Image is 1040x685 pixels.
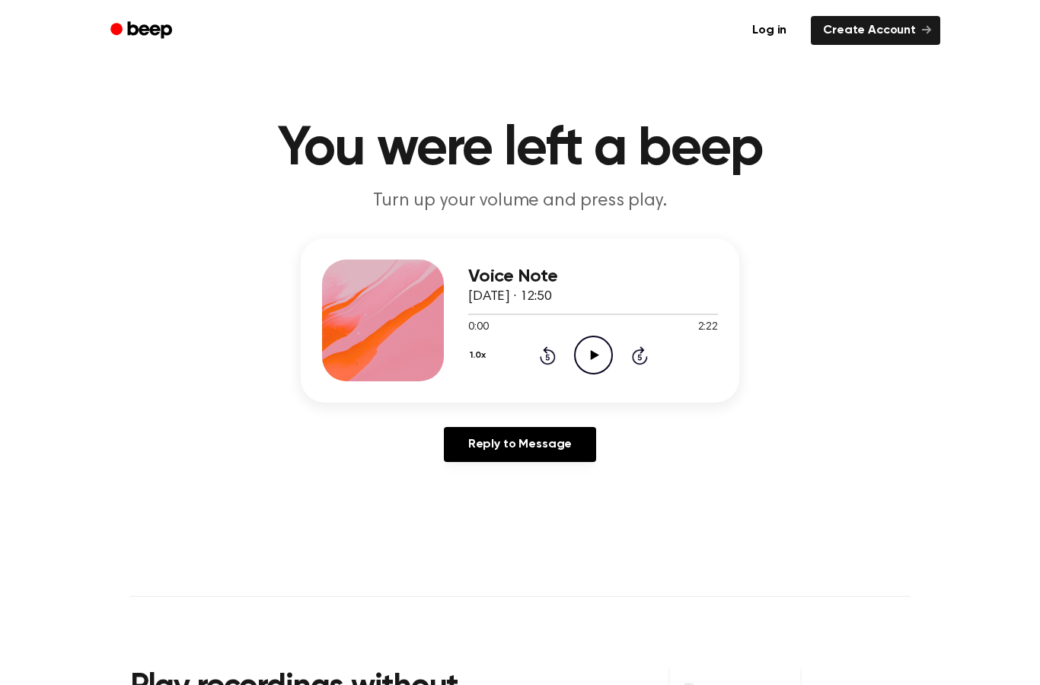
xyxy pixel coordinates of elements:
a: Create Account [811,16,940,45]
span: [DATE] · 12:50 [468,290,552,304]
button: 1.0x [468,342,491,368]
span: 0:00 [468,320,488,336]
a: Log in [737,13,802,48]
h3: Voice Note [468,266,718,287]
h1: You were left a beep [130,122,910,177]
a: Reply to Message [444,427,596,462]
a: Beep [100,16,186,46]
p: Turn up your volume and press play. [228,189,812,214]
span: 2:22 [698,320,718,336]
